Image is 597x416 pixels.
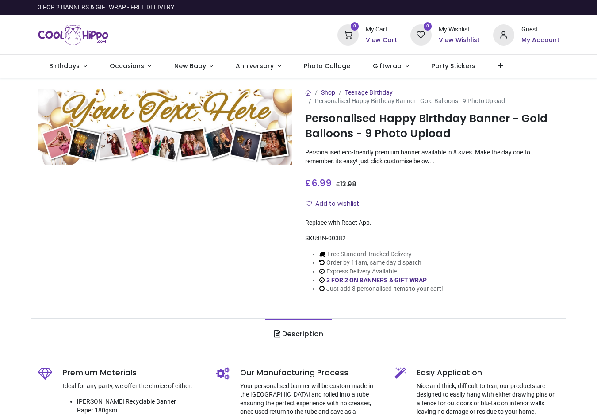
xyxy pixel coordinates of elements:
[521,25,559,34] div: Guest
[337,31,359,38] a: 0
[362,55,421,78] a: Giftwrap
[410,31,432,38] a: 0
[236,62,274,70] span: Anniversary
[305,234,559,243] div: SKU:
[318,235,346,242] span: BN-00382
[319,258,443,267] li: Order by 11am, same day dispatch
[366,25,397,34] div: My Cart
[321,89,335,96] a: Shop
[305,148,559,166] p: Personalised eco-friendly premium banner available in 8 sizes. Make the day one to remember, its ...
[374,3,559,12] iframe: Customer reviews powered by Trustpilot
[305,196,367,212] button: Add to wishlistAdd to wishlist
[240,367,381,378] h5: Our Manufacturing Process
[311,177,332,189] span: 6.99
[319,267,443,276] li: Express Delivery Available
[77,397,203,415] li: [PERSON_NAME] Recyclable Banner Paper 180gsm
[417,367,559,378] h5: Easy Application
[110,62,144,70] span: Occasions
[345,89,393,96] a: Teenage Birthday
[424,22,432,31] sup: 0
[366,36,397,45] a: View Cart
[521,36,559,45] a: My Account
[439,36,480,45] a: View Wishlist
[38,3,174,12] div: 3 FOR 2 BANNERS & GIFTWRAP - FREE DELIVERY
[306,200,312,207] i: Add to wishlist
[305,111,559,142] h1: Personalised Happy Birthday Banner - Gold Balloons - 9 Photo Upload
[315,97,505,104] span: Personalised Happy Birthday Banner - Gold Balloons - 9 Photo Upload
[319,250,443,259] li: Free Standard Tracked Delivery
[265,319,331,350] a: Description
[225,55,293,78] a: Anniversary
[38,89,292,165] img: Personalised Happy Birthday Banner - Gold Balloons - 9 Photo Upload
[38,23,109,47] a: Logo of Cool Hippo
[174,62,206,70] span: New Baby
[351,22,359,31] sup: 0
[340,180,356,189] span: 13.98
[432,62,475,70] span: Party Stickers
[63,382,203,391] p: Ideal for any party, we offer the choice of either:
[319,285,443,293] li: Just add 3 personalised items to your cart!
[98,55,163,78] a: Occasions
[305,177,332,189] span: £
[336,180,356,189] span: £
[163,55,225,78] a: New Baby
[305,219,559,227] div: Replace with React App.
[38,23,109,47] img: Cool Hippo
[38,55,99,78] a: Birthdays
[373,62,402,70] span: Giftwrap
[304,62,350,70] span: Photo Collage
[63,367,203,378] h5: Premium Materials
[439,25,480,34] div: My Wishlist
[326,277,427,284] a: 3 FOR 2 ON BANNERS & GIFT WRAP
[49,62,80,70] span: Birthdays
